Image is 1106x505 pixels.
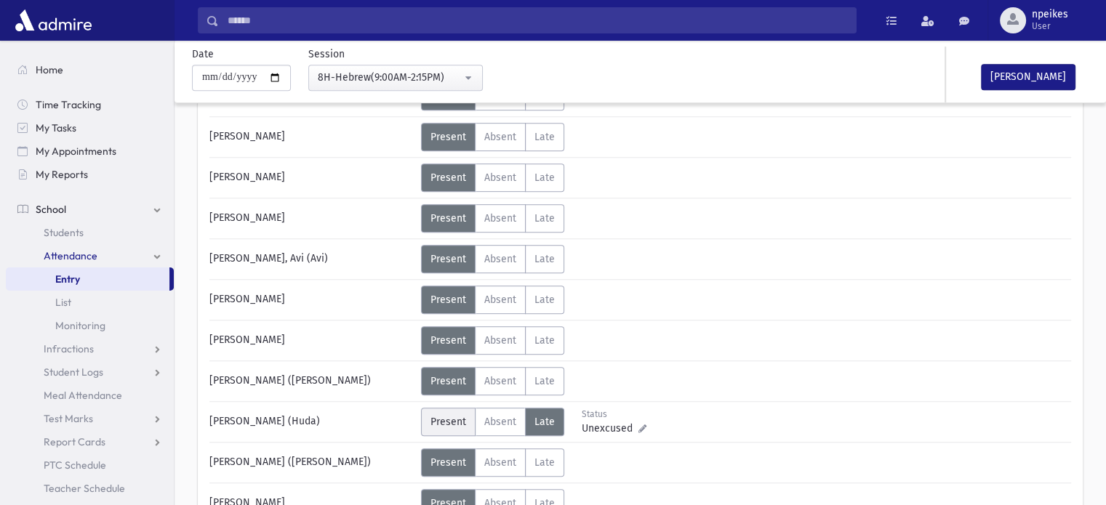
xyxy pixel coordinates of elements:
[12,6,95,35] img: AdmirePro
[534,456,555,469] span: Late
[484,456,516,469] span: Absent
[219,7,856,33] input: Search
[430,171,466,184] span: Present
[582,421,638,436] span: Unexcused
[6,58,174,81] a: Home
[6,267,169,291] a: Entry
[202,163,421,192] div: [PERSON_NAME]
[484,212,516,225] span: Absent
[44,412,93,425] span: Test Marks
[534,212,555,225] span: Late
[421,448,564,477] div: AttTypes
[44,365,103,379] span: Student Logs
[484,294,516,306] span: Absent
[430,416,466,428] span: Present
[36,121,76,134] span: My Tasks
[421,408,564,436] div: AttTypes
[202,448,421,477] div: [PERSON_NAME] ([PERSON_NAME])
[6,477,174,500] a: Teacher Schedule
[6,198,174,221] a: School
[202,245,421,273] div: [PERSON_NAME], Avi (Avi)
[534,416,555,428] span: Late
[421,326,564,355] div: AttTypes
[534,375,555,387] span: Late
[202,408,421,436] div: [PERSON_NAME] (Huda)
[6,221,174,244] a: Students
[6,360,174,384] a: Student Logs
[484,171,516,184] span: Absent
[308,65,483,91] button: 8H-Hebrew(9:00AM-2:15PM)
[36,168,88,181] span: My Reports
[36,203,66,216] span: School
[430,212,466,225] span: Present
[44,342,94,355] span: Infractions
[36,63,63,76] span: Home
[6,140,174,163] a: My Appointments
[534,294,555,306] span: Late
[421,245,564,273] div: AttTypes
[534,253,555,265] span: Late
[421,123,564,151] div: AttTypes
[44,226,84,239] span: Students
[36,145,116,158] span: My Appointments
[484,375,516,387] span: Absent
[421,286,564,314] div: AttTypes
[430,375,466,387] span: Present
[421,204,564,233] div: AttTypes
[202,204,421,233] div: [PERSON_NAME]
[192,47,214,62] label: Date
[202,326,421,355] div: [PERSON_NAME]
[6,430,174,453] a: Report Cards
[484,131,516,143] span: Absent
[6,407,174,430] a: Test Marks
[55,319,105,332] span: Monitoring
[484,416,516,428] span: Absent
[6,314,174,337] a: Monitoring
[55,272,80,286] span: Entry
[534,171,555,184] span: Late
[44,458,106,472] span: PTC Schedule
[318,70,462,85] div: 8H-Hebrew(9:00AM-2:15PM)
[202,367,421,395] div: [PERSON_NAME] ([PERSON_NAME])
[1032,20,1068,32] span: User
[44,249,97,262] span: Attendance
[430,253,466,265] span: Present
[36,98,101,111] span: Time Tracking
[6,93,174,116] a: Time Tracking
[534,131,555,143] span: Late
[484,334,516,347] span: Absent
[582,408,646,421] div: Status
[6,337,174,360] a: Infractions
[1032,9,1068,20] span: npeikes
[430,334,466,347] span: Present
[6,244,174,267] a: Attendance
[430,456,466,469] span: Present
[430,294,466,306] span: Present
[421,163,564,192] div: AttTypes
[202,286,421,314] div: [PERSON_NAME]
[6,116,174,140] a: My Tasks
[6,291,174,314] a: List
[6,453,174,477] a: PTC Schedule
[484,253,516,265] span: Absent
[202,123,421,151] div: [PERSON_NAME]
[44,389,122,402] span: Meal Attendance
[981,64,1075,90] button: [PERSON_NAME]
[430,131,466,143] span: Present
[55,296,71,309] span: List
[44,435,105,448] span: Report Cards
[421,367,564,395] div: AttTypes
[534,334,555,347] span: Late
[44,482,125,495] span: Teacher Schedule
[308,47,345,62] label: Session
[6,384,174,407] a: Meal Attendance
[6,163,174,186] a: My Reports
